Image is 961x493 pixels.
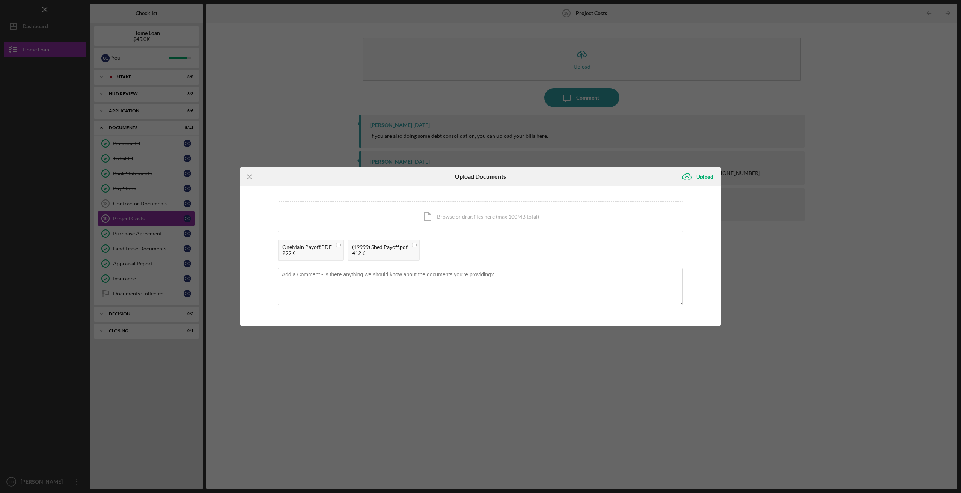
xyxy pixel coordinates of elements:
[455,173,506,180] h6: Upload Documents
[678,169,721,184] button: Upload
[352,244,408,250] div: (19999) Shed Payoff.pdf
[282,244,332,250] div: OneMain Payoff.PDF
[696,169,713,184] div: Upload
[282,250,332,256] div: 299K
[352,250,408,256] div: 412K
